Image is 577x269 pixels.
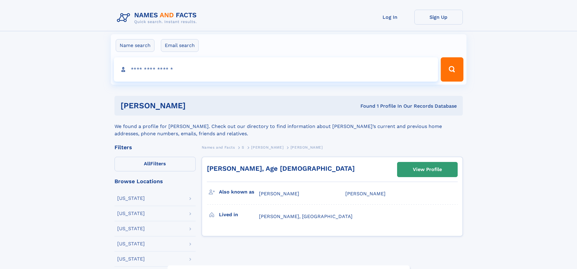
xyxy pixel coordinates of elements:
input: search input [114,57,438,82]
label: Name search [116,39,154,52]
button: Search Button [441,57,463,82]
a: View Profile [397,162,457,177]
span: [PERSON_NAME] [290,145,323,150]
div: View Profile [413,163,442,177]
div: Found 1 Profile In Our Records Database [273,103,457,109]
img: Logo Names and Facts [114,10,202,26]
h3: Also known as [219,187,259,197]
a: Log In [366,10,414,25]
a: [PERSON_NAME], Age [DEMOGRAPHIC_DATA] [207,165,355,172]
div: [US_STATE] [117,226,145,231]
label: Filters [114,157,196,171]
h3: Lived in [219,210,259,220]
label: Email search [161,39,199,52]
span: S [242,145,244,150]
a: Sign Up [414,10,463,25]
a: S [242,143,244,151]
a: Names and Facts [202,143,235,151]
div: We found a profile for [PERSON_NAME]. Check out our directory to find information about [PERSON_N... [114,116,463,137]
div: [US_STATE] [117,211,145,216]
span: [PERSON_NAME] [345,191,386,197]
span: [PERSON_NAME] [259,191,299,197]
h1: [PERSON_NAME] [121,102,273,109]
span: [PERSON_NAME] [251,145,284,150]
span: All [144,161,150,166]
div: Filters [114,145,196,150]
div: Browse Locations [114,179,196,184]
span: [PERSON_NAME], [GEOGRAPHIC_DATA] [259,214,353,219]
div: [US_STATE] [117,241,145,246]
a: [PERSON_NAME] [251,143,284,151]
div: [US_STATE] [117,257,145,261]
div: [US_STATE] [117,196,145,201]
